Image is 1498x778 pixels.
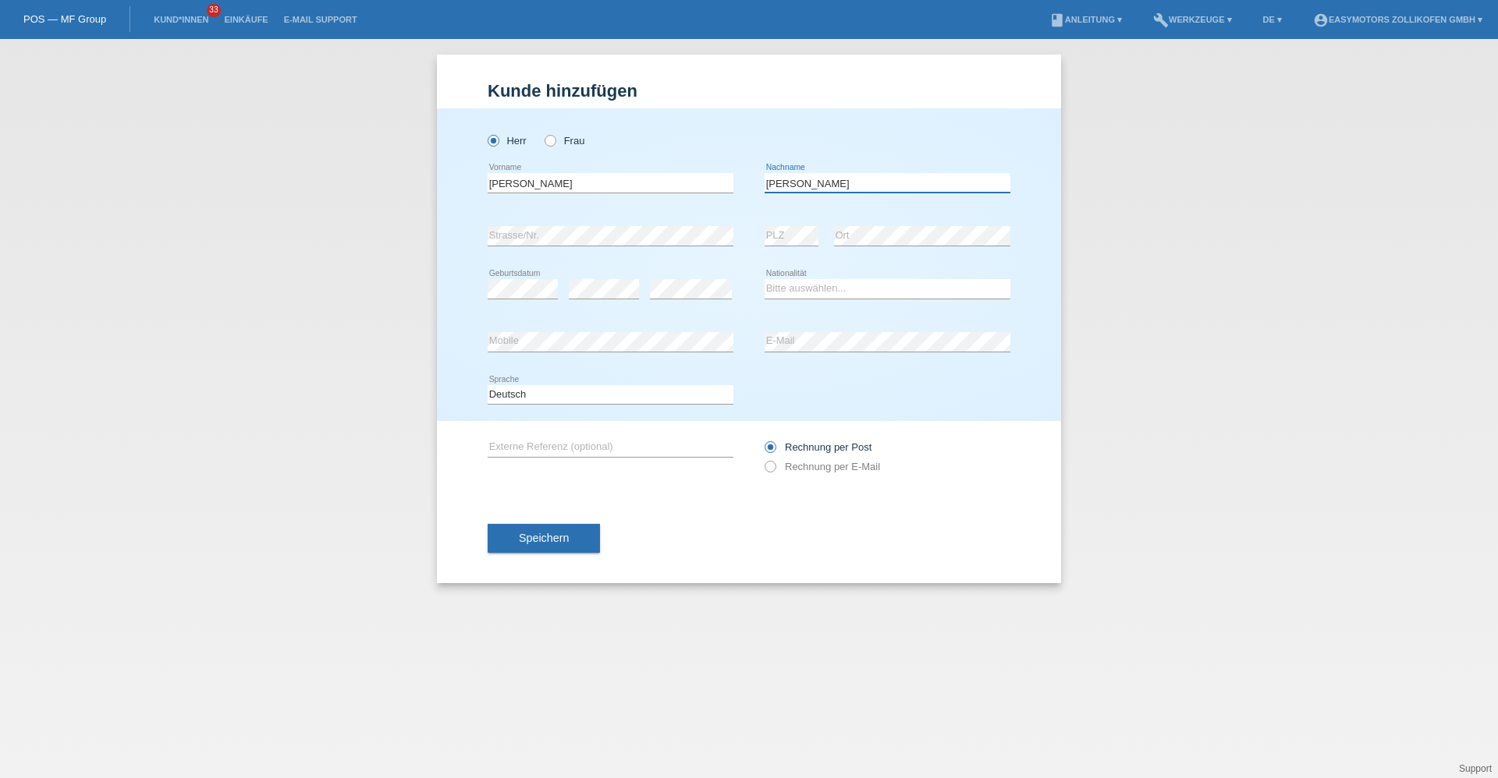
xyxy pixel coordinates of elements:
span: 33 [207,4,221,17]
input: Rechnung per E-Mail [765,461,775,480]
input: Frau [545,135,555,145]
i: build [1153,12,1169,28]
label: Rechnung per E-Mail [765,461,880,472]
label: Frau [545,135,584,147]
a: DE ▾ [1255,15,1290,24]
a: Einkäufe [216,15,275,24]
label: Rechnung per Post [765,441,871,453]
label: Herr [488,135,527,147]
a: Support [1459,763,1492,774]
i: book [1049,12,1065,28]
input: Rechnung per Post [765,441,775,461]
span: Speichern [519,532,569,544]
a: account_circleEasymotors Zollikofen GmbH ▾ [1305,15,1490,24]
i: account_circle [1313,12,1329,28]
a: Kund*innen [146,15,216,24]
a: bookAnleitung ▾ [1042,15,1130,24]
a: POS — MF Group [23,13,106,25]
button: Speichern [488,524,600,553]
a: E-Mail Support [276,15,365,24]
input: Herr [488,135,498,145]
a: buildWerkzeuge ▾ [1145,15,1240,24]
h1: Kunde hinzufügen [488,81,1010,101]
